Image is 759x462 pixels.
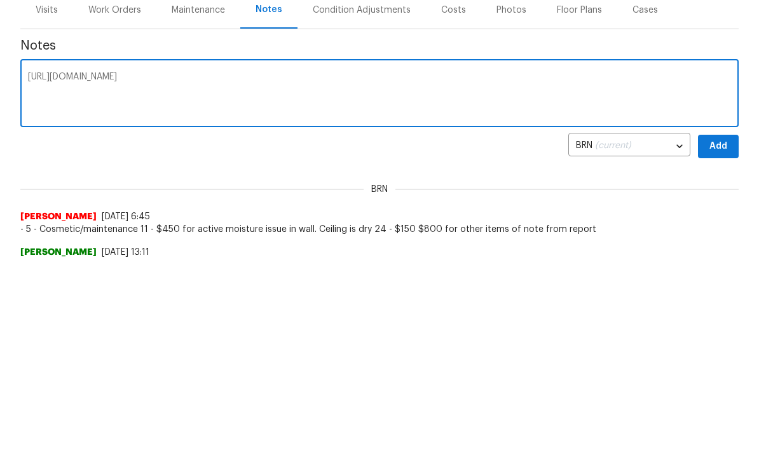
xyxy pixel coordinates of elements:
[595,141,631,150] span: (current)
[441,4,466,17] div: Costs
[36,4,58,17] div: Visits
[28,72,731,117] textarea: [URL][DOMAIN_NAME]
[708,139,728,154] span: Add
[256,3,282,16] div: Notes
[172,4,225,17] div: Maintenance
[102,248,149,257] span: [DATE] 13:11
[102,212,150,221] span: [DATE] 6:45
[632,4,658,17] div: Cases
[496,4,526,17] div: Photos
[557,4,602,17] div: Floor Plans
[20,39,739,52] span: Notes
[364,183,395,196] span: BRN
[88,4,141,17] div: Work Orders
[20,210,97,223] span: [PERSON_NAME]
[20,246,97,259] span: [PERSON_NAME]
[568,131,690,162] div: BRN (current)
[20,259,739,398] span: Lore 3 - ipsum dolorsit amet cons adipiscing elits Doeiusm Tempo: Inci utlabore etdolo magn.(A) E...
[698,135,739,158] button: Add
[20,223,739,236] span: - 5 - Cosmetic/maintenance 11 - $450 for active moisture issue in wall. Ceiling is dry 24 - $150 ...
[313,4,411,17] div: Condition Adjustments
